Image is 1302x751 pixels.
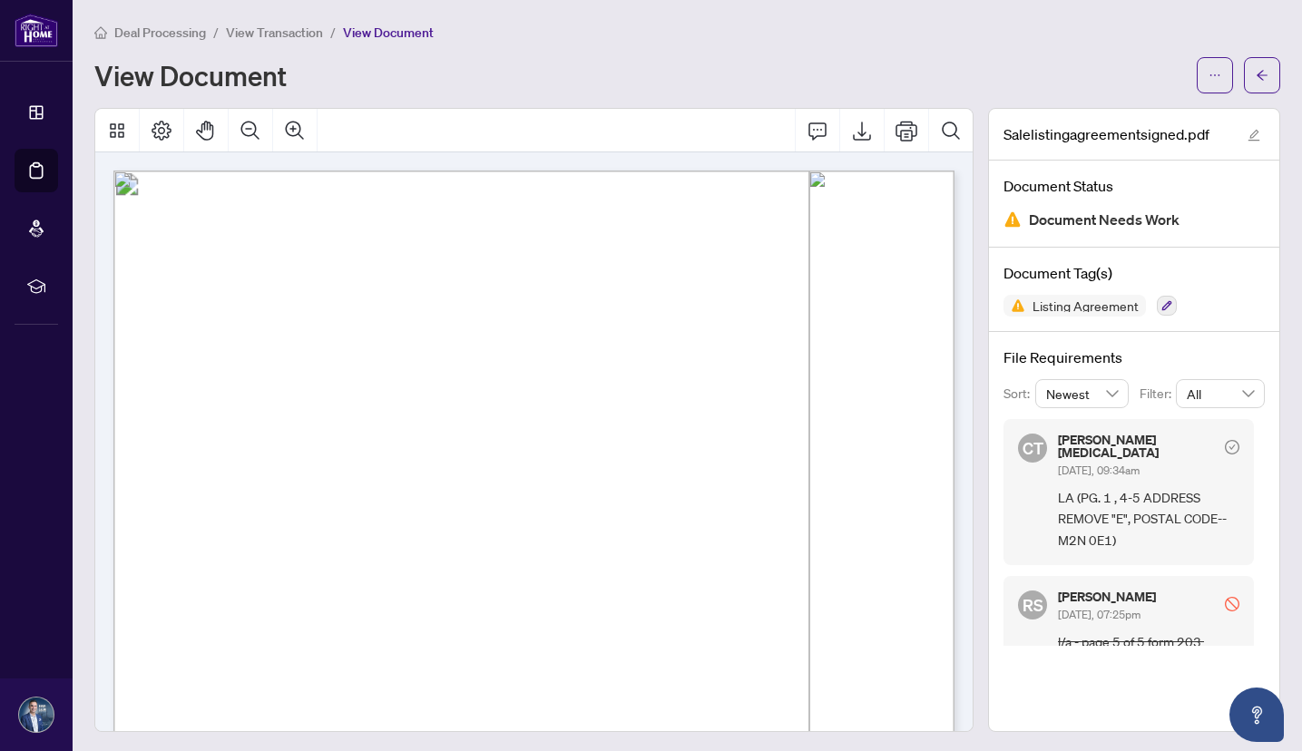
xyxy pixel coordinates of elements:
h4: File Requirements [1003,346,1265,368]
span: Deal Processing [114,24,206,41]
li: / [213,22,219,43]
span: RS [1023,592,1043,618]
h5: [PERSON_NAME][MEDICAL_DATA] [1058,434,1218,459]
span: check-circle [1225,440,1239,454]
p: Filter: [1140,384,1176,404]
p: Sort: [1003,384,1035,404]
button: Open asap [1229,688,1284,742]
h4: Document Tag(s) [1003,262,1265,284]
span: CT [1023,435,1043,461]
span: ellipsis [1209,69,1221,82]
span: edit [1248,129,1260,141]
img: logo [15,14,58,47]
span: Listing Agreement [1025,299,1146,312]
img: Status Icon [1003,295,1025,317]
span: stop [1225,597,1239,611]
span: [DATE], 09:34am [1058,463,1140,477]
span: Document Needs Work [1029,208,1180,232]
span: View Transaction [226,24,323,41]
span: View Document [343,24,434,41]
span: All [1187,380,1254,407]
span: l/a - page 5 of 5 form 203 should be used instead of 271 and date must be filled it, either contr... [1058,631,1239,737]
span: Salelistingagreementsigned.pdf [1003,123,1209,145]
span: Newest [1046,380,1119,407]
h4: Document Status [1003,175,1265,197]
h5: [PERSON_NAME] [1058,590,1156,603]
li: / [330,22,336,43]
h1: View Document [94,61,287,90]
span: home [94,26,107,39]
img: Document Status [1003,210,1022,229]
span: LA (PG. 1 , 4-5 ADDRESS REMOVE "E", POSTAL CODE-- M2N 0E1) [1058,487,1239,551]
img: Profile Icon [19,697,54,732]
span: [DATE], 07:25pm [1058,608,1140,621]
span: arrow-left [1256,69,1268,82]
